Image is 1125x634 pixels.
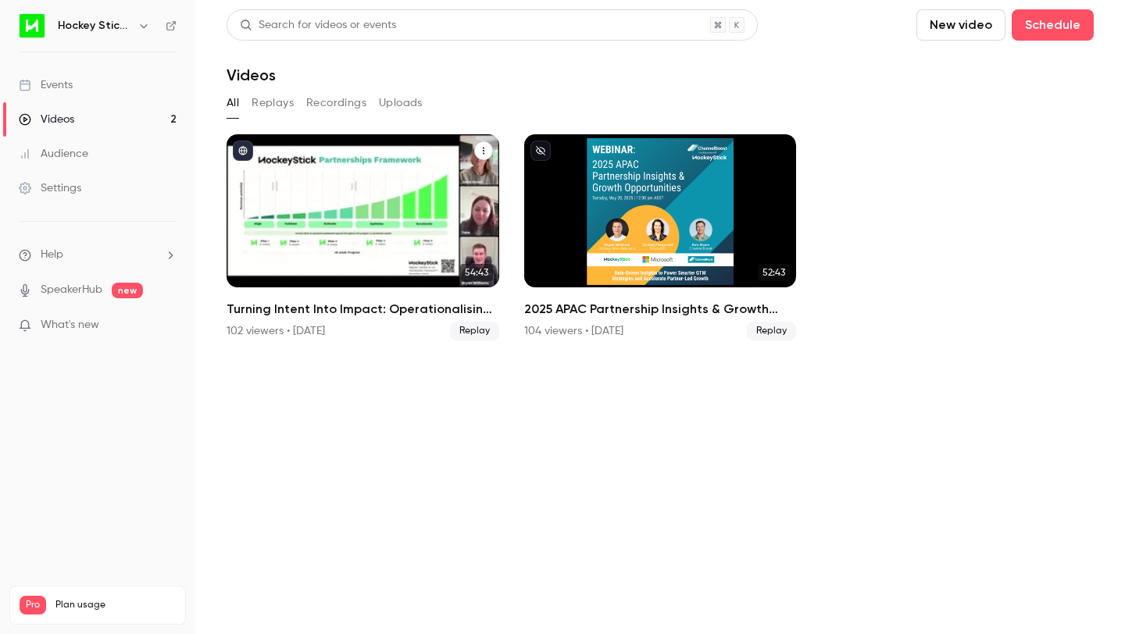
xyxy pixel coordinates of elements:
button: Recordings [306,91,366,116]
button: All [227,91,239,116]
span: new [112,283,143,298]
li: 2025 APAC Partnership Insights & Growth Opportunities [524,134,797,340]
span: 54:43 [460,264,493,281]
a: 52:432025 APAC Partnership Insights & Growth Opportunities104 viewers • [DATE]Replay [524,134,797,340]
h1: Videos [227,66,276,84]
div: Events [19,77,73,93]
h6: Hockey Stick Advisory [58,18,131,34]
img: Hockey Stick Advisory [20,13,45,38]
span: Pro [20,596,46,614]
li: Turning Intent Into Impact: Operationalising Your Partner Strategy [227,134,499,340]
ul: Videos [227,134,1094,340]
div: Videos [19,112,74,127]
h2: Turning Intent Into Impact: Operationalising Your Partner Strategy [227,300,499,319]
div: 104 viewers • [DATE] [524,323,623,339]
li: help-dropdown-opener [19,247,177,263]
button: Replays [252,91,294,116]
a: 54:43Turning Intent Into Impact: Operationalising Your Partner Strategy102 viewers • [DATE]Replay [227,134,499,340]
div: Settings [19,180,81,196]
button: New video [916,9,1005,41]
button: published [233,141,253,161]
span: 52:43 [758,264,790,281]
section: Videos [227,9,1094,625]
span: Help [41,247,63,263]
span: Plan usage [55,599,176,611]
div: Search for videos or events [240,17,396,34]
span: Replay [747,322,796,340]
span: What's new [41,317,99,333]
button: Uploads [379,91,423,116]
button: Schedule [1012,9,1094,41]
h2: 2025 APAC Partnership Insights & Growth Opportunities [524,300,797,319]
iframe: Noticeable Trigger [158,319,177,333]
div: 102 viewers • [DATE] [227,323,325,339]
button: unpublished [530,141,551,161]
a: SpeakerHub [41,282,102,298]
div: Audience [19,146,88,162]
span: Replay [450,322,499,340]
